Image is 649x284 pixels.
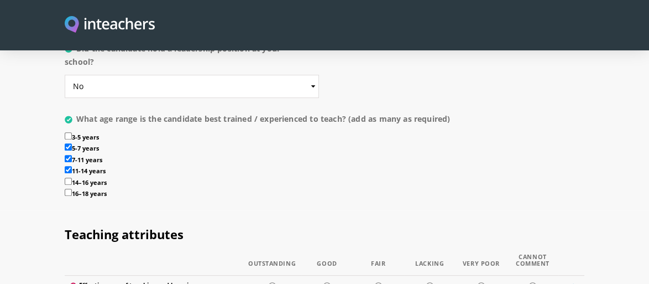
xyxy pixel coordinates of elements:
[65,166,584,178] label: 11-14 years
[65,155,72,162] input: 7-11 years
[65,112,584,132] label: What age range is the candidate best trained / experienced to teach? (add as many as required)
[65,166,72,173] input: 11-14 years
[65,42,319,75] label: Did the candidate hold a leadership position at your school?
[65,155,584,167] label: 7-11 years
[65,189,584,200] label: 16–18 years
[65,178,584,189] label: 14–16 years
[65,178,72,185] input: 14–16 years
[243,254,301,276] th: Outstanding
[65,226,184,242] span: Teaching attributes
[404,254,456,276] th: Lacking
[65,16,155,34] a: Visit this site's homepage
[65,132,72,140] input: 3-5 years
[65,143,72,151] input: 5-7 years
[507,254,559,276] th: Cannot Comment
[65,16,155,34] img: Inteachers
[65,189,72,196] input: 16–18 years
[456,254,507,276] th: Very Poor
[301,254,353,276] th: Good
[353,254,404,276] th: Fair
[65,143,584,155] label: 5-7 years
[65,132,584,144] label: 3-5 years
